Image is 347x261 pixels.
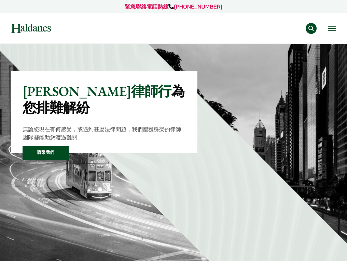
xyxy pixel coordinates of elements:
[328,26,336,31] button: Open menu
[23,82,184,116] mark: 為您排難解紛
[306,23,317,34] button: Search
[23,83,185,116] p: [PERSON_NAME]律師行
[23,125,185,141] p: 無論您現在有何感受，或遇到甚麼法律問題，我們屢獲殊榮的律師團隊都能助您渡過難關。
[11,24,51,33] img: Logo of Haldanes
[125,3,222,10] a: 緊急聯絡電話熱線[PHONE_NUMBER]
[23,146,69,160] a: 聯繫我們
